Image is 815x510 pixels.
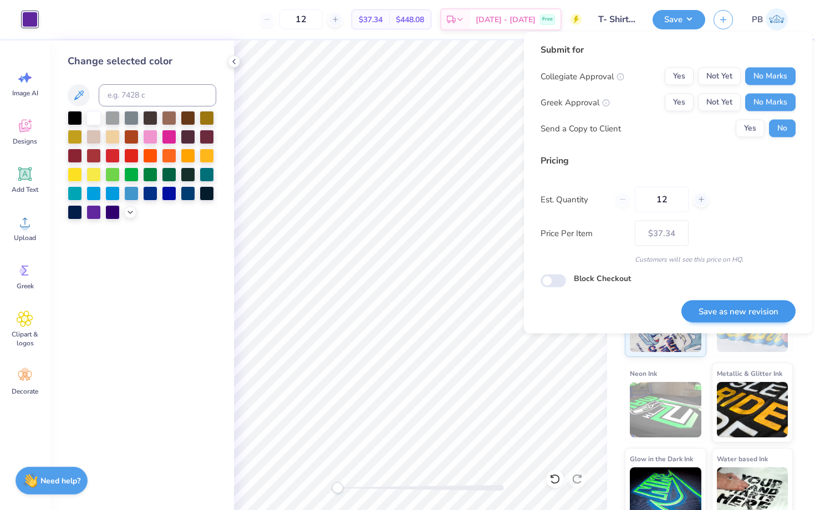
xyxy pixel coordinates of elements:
[630,382,701,437] img: Neon Ink
[541,43,796,57] div: Submit for
[541,70,624,83] div: Collegiate Approval
[7,330,43,348] span: Clipart & logos
[681,300,796,323] button: Save as new revision
[359,14,383,25] span: $37.34
[541,96,610,109] div: Greek Approval
[541,122,621,135] div: Send a Copy to Client
[769,120,796,137] button: No
[396,14,424,25] span: $448.08
[542,16,553,23] span: Free
[698,68,741,85] button: Not Yet
[13,137,37,146] span: Designs
[717,368,782,379] span: Metallic & Glitter Ink
[541,154,796,167] div: Pricing
[332,482,343,493] div: Accessibility label
[17,282,34,290] span: Greek
[574,273,631,284] label: Block Checkout
[766,8,788,30] img: Paridhi Bajaj
[717,453,768,465] span: Water based Ink
[717,382,788,437] img: Metallic & Glitter Ink
[541,193,607,206] label: Est. Quantity
[541,254,796,264] div: Customers will see this price on HQ.
[698,94,741,111] button: Not Yet
[630,368,657,379] span: Neon Ink
[590,8,644,30] input: Untitled Design
[279,9,323,29] input: – –
[665,68,694,85] button: Yes
[99,84,216,106] input: e.g. 7428 c
[40,476,80,486] strong: Need help?
[745,68,796,85] button: No Marks
[736,120,765,137] button: Yes
[635,187,689,212] input: – –
[14,233,36,242] span: Upload
[541,227,626,239] label: Price Per Item
[747,8,793,30] a: PB
[12,387,38,396] span: Decorate
[630,453,693,465] span: Glow in the Dark Ink
[665,94,694,111] button: Yes
[68,54,216,69] div: Change selected color
[12,89,38,98] span: Image AI
[745,94,796,111] button: No Marks
[653,10,705,29] button: Save
[12,185,38,194] span: Add Text
[476,14,536,25] span: [DATE] - [DATE]
[752,13,763,26] span: PB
